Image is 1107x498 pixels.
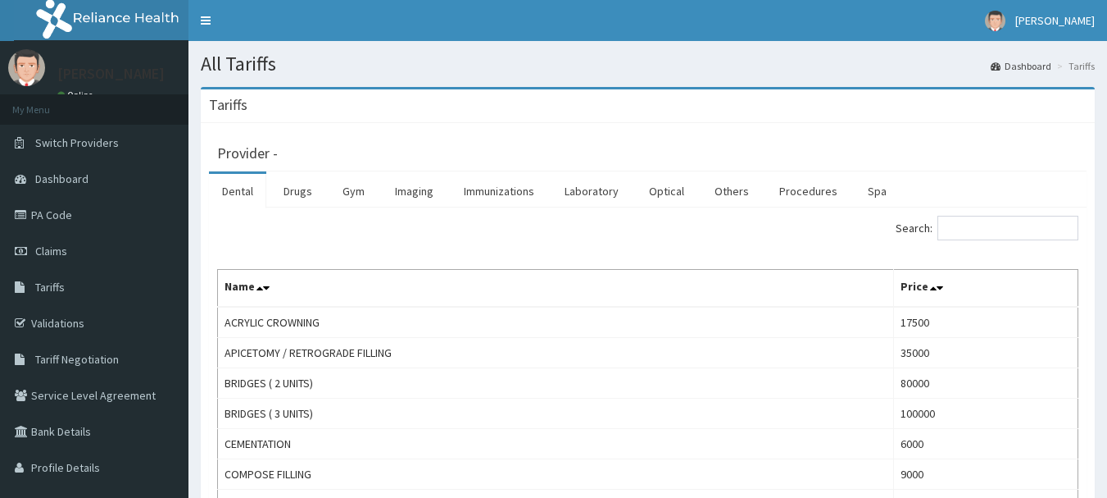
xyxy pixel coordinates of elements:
[894,338,1078,368] td: 35000
[8,49,45,86] img: User Image
[209,98,247,112] h3: Tariffs
[35,244,67,258] span: Claims
[451,174,547,208] a: Immunizations
[217,146,278,161] h3: Provider -
[57,66,165,81] p: [PERSON_NAME]
[985,11,1005,31] img: User Image
[894,307,1078,338] td: 17500
[218,307,894,338] td: ACRYLIC CROWNING
[218,459,894,490] td: COMPOSE FILLING
[855,174,900,208] a: Spa
[382,174,447,208] a: Imaging
[991,59,1051,73] a: Dashboard
[1053,59,1095,73] li: Tariffs
[701,174,762,208] a: Others
[894,429,1078,459] td: 6000
[270,174,325,208] a: Drugs
[209,174,266,208] a: Dental
[201,53,1095,75] h1: All Tariffs
[551,174,632,208] a: Laboratory
[35,171,88,186] span: Dashboard
[218,399,894,429] td: BRIDGES ( 3 UNITS)
[35,280,65,295] span: Tariffs
[766,174,851,208] a: Procedures
[329,174,378,208] a: Gym
[896,216,1078,240] label: Search:
[894,399,1078,429] td: 100000
[218,338,894,368] td: APICETOMY / RETROGRADE FILLING
[218,429,894,459] td: CEMENTATION
[636,174,697,208] a: Optical
[57,89,97,101] a: Online
[35,135,119,150] span: Switch Providers
[35,352,119,367] span: Tariff Negotiation
[894,368,1078,399] td: 80000
[1015,13,1095,28] span: [PERSON_NAME]
[894,459,1078,490] td: 9000
[218,270,894,308] th: Name
[894,270,1078,308] th: Price
[218,368,894,399] td: BRIDGES ( 2 UNITS)
[937,216,1078,240] input: Search:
